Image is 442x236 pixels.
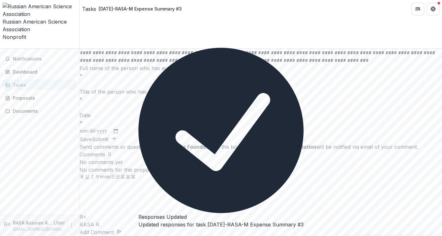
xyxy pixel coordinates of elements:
[4,220,11,228] div: RASA Russian American Science Association <inforasausa@gmail.com> <inforasausa@gmail.com>
[80,213,442,221] div: RASA Russian American Science Association <inforasausa@gmail.com> <inforasausa@gmail.com>
[108,151,111,157] span: 0
[13,56,74,62] span: Notifications
[3,3,77,18] img: Russian American Science Association
[99,5,182,12] div: [DATE]-RASA-M Expense Summary #3
[130,174,136,181] button: Align Right
[85,174,90,181] button: Underline
[80,228,122,236] button: Add Comment
[3,106,77,116] a: Documents
[120,174,125,181] button: Align Left
[80,88,442,96] p: Title of the person who has authorized the report
[3,34,26,40] span: Nonprofit
[13,108,72,114] div: Documents
[3,18,77,33] div: Russian American Science Association
[68,222,75,229] button: More
[92,135,116,143] button: Submit
[13,95,72,101] div: Proposals
[82,4,184,13] nav: breadcrumb
[125,174,130,181] button: Align Center
[13,226,65,232] p: [EMAIL_ADDRESS][DOMAIN_NAME]
[105,174,110,181] button: Heading 2
[427,3,439,15] button: Get Help
[80,135,92,143] button: Save
[3,54,77,64] button: Notifications
[80,64,442,72] p: Full name of the person who has authorized the report
[95,174,100,181] button: Strike
[110,174,115,181] button: Bullet List
[3,93,77,103] a: Proposals
[13,68,72,75] div: Dashboard
[13,219,53,226] p: RASA Russian American Science Association <[EMAIL_ADDRESS][DOMAIN_NAME]> <[EMAIL_ADDRESS][DOMAIN_...
[90,174,95,181] button: Italicize
[80,158,442,166] p: No comments yet
[80,166,442,174] p: No comments for this proposal
[115,174,120,181] button: Ordered List
[3,80,77,90] a: Tasks
[3,67,77,77] a: Dashboard
[80,111,442,119] p: Date
[53,219,65,226] p: User
[13,82,72,88] div: Tasks
[82,5,96,13] a: Tasks
[100,174,105,181] button: Heading 1
[80,221,442,228] p: RASA R
[259,144,316,150] strong: U.S. Russia Foundation
[158,144,216,150] strong: U.S. Russia Foundation
[411,3,424,15] button: Partners
[80,143,442,151] div: Send comments or questions to in the box below. will be notified via email of your comment.
[80,174,85,181] button: Bold
[80,151,105,158] h2: Comments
